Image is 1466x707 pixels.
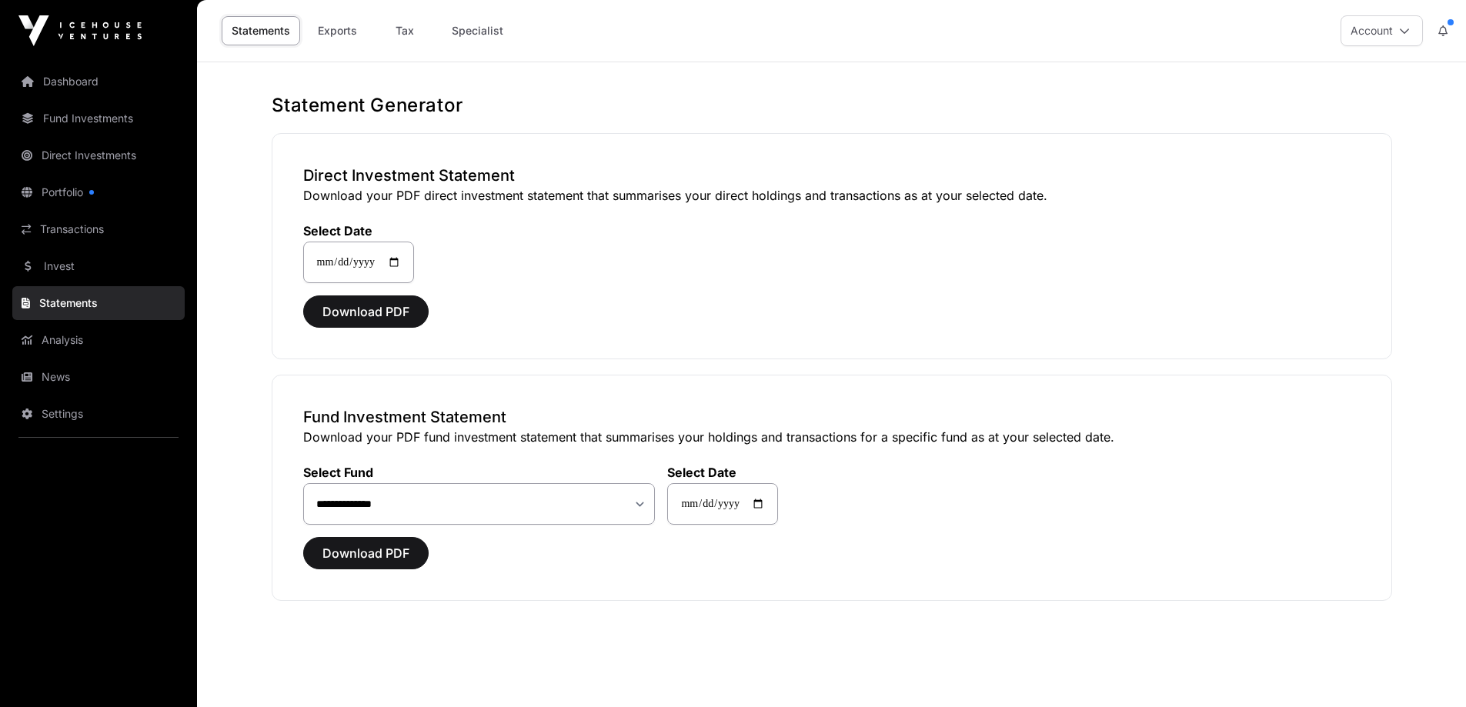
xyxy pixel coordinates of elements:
iframe: Chat Widget [1389,633,1466,707]
a: Download PDF [303,311,429,326]
a: Portfolio [12,175,185,209]
p: Download your PDF direct investment statement that summarises your direct holdings and transactio... [303,186,1361,205]
a: Direct Investments [12,138,185,172]
h3: Fund Investment Statement [303,406,1361,428]
span: Download PDF [322,302,409,321]
label: Select Date [303,223,414,238]
button: Download PDF [303,537,429,569]
button: Account [1341,15,1423,46]
a: Exports [306,16,368,45]
label: Select Date [667,465,778,480]
label: Select Fund [303,465,656,480]
a: Fund Investments [12,102,185,135]
button: Download PDF [303,295,429,328]
span: Download PDF [322,544,409,562]
h1: Statement Generator [272,93,1392,118]
a: Tax [374,16,436,45]
a: News [12,360,185,394]
a: Invest [12,249,185,283]
p: Download your PDF fund investment statement that summarises your holdings and transactions for a ... [303,428,1361,446]
h3: Direct Investment Statement [303,165,1361,186]
a: Specialist [442,16,513,45]
a: Settings [12,397,185,431]
a: Statements [222,16,300,45]
a: Download PDF [303,552,429,568]
img: Icehouse Ventures Logo [18,15,142,46]
a: Transactions [12,212,185,246]
a: Dashboard [12,65,185,98]
a: Statements [12,286,185,320]
a: Analysis [12,323,185,357]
